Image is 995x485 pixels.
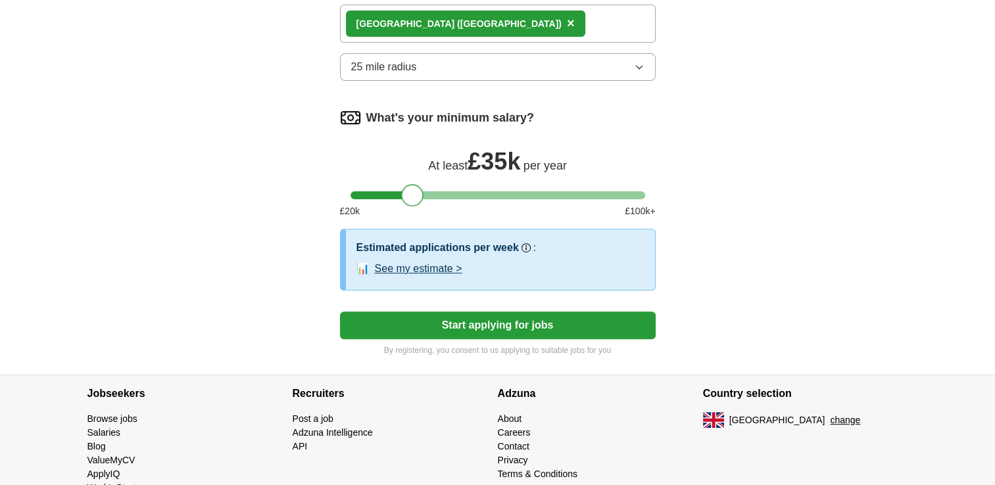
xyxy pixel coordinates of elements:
[366,109,534,127] label: What's your minimum salary?
[87,455,135,465] a: ValueMyCV
[293,413,333,424] a: Post a job
[498,469,577,479] a: Terms & Conditions
[567,16,575,30] span: ×
[87,413,137,424] a: Browse jobs
[340,53,656,81] button: 25 mile radius
[498,441,529,451] a: Contact
[351,59,417,75] span: 25 mile radius
[457,18,562,29] span: ([GEOGRAPHIC_DATA])
[340,344,656,356] p: By registering, you consent to us applying to suitable jobs for you
[340,312,656,339] button: Start applying for jobs
[293,441,308,451] a: API
[498,427,531,438] a: Careers
[523,159,567,172] span: per year
[468,148,520,175] span: £ 35k
[356,261,370,277] span: 📊
[356,240,519,256] h3: Estimated applications per week
[567,14,575,34] button: ×
[340,204,360,218] span: £ 20 k
[533,240,536,256] h3: :
[87,441,106,451] a: Blog
[498,413,522,424] a: About
[428,159,468,172] span: At least
[87,469,120,479] a: ApplyIQ
[498,455,528,465] a: Privacy
[729,413,825,427] span: [GEOGRAPHIC_DATA]
[356,18,455,29] strong: [GEOGRAPHIC_DATA]
[830,413,860,427] button: change
[340,107,361,128] img: salary.png
[375,261,462,277] button: See my estimate >
[87,427,121,438] a: Salaries
[293,427,373,438] a: Adzuna Intelligence
[703,375,908,412] h4: Country selection
[703,412,724,428] img: UK flag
